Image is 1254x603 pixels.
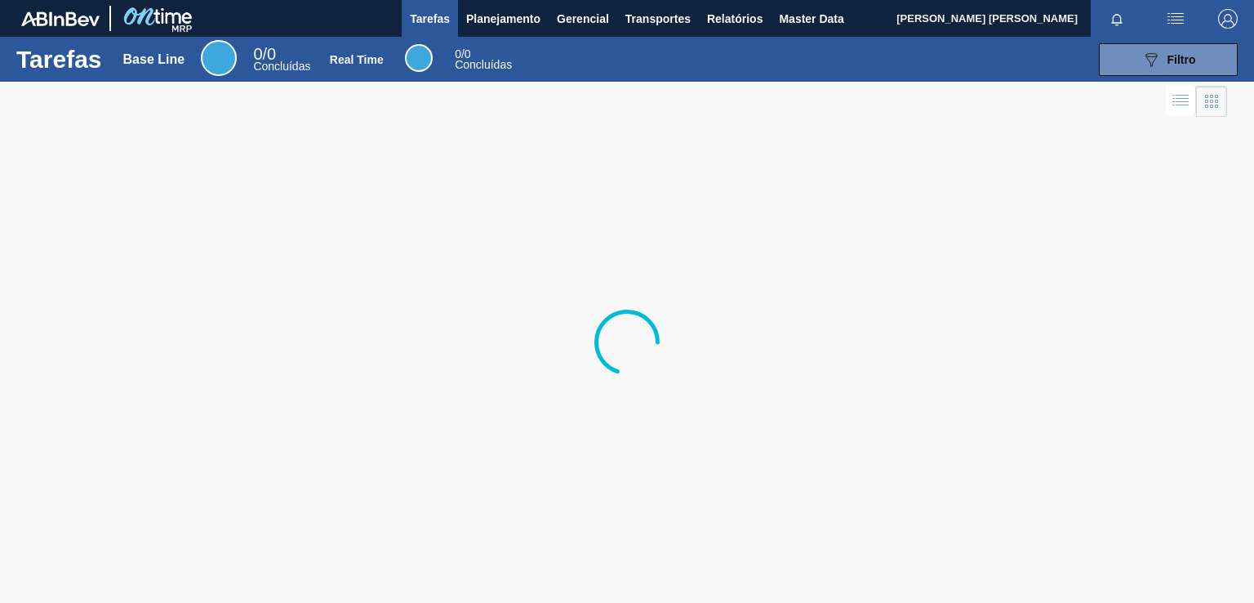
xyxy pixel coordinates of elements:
[1218,9,1238,29] img: Logout
[123,52,185,67] div: Base Line
[21,11,100,26] img: TNhmsLtSVTkK8tSr43FrP2fwEKptu5GPRR3wAAAABJRU5ErkJggg==
[707,9,763,29] span: Relatórios
[455,47,461,60] span: 0
[1167,53,1196,66] span: Filtro
[625,9,691,29] span: Transportes
[253,60,310,73] span: Concluídas
[410,9,450,29] span: Tarefas
[253,47,310,72] div: Base Line
[253,45,276,63] span: / 0
[16,50,102,69] h1: Tarefas
[466,9,540,29] span: Planejamento
[455,47,470,60] span: / 0
[253,45,262,63] span: 0
[330,53,384,66] div: Real Time
[1099,43,1238,76] button: Filtro
[1166,9,1185,29] img: userActions
[779,9,843,29] span: Master Data
[455,58,512,71] span: Concluídas
[201,40,237,76] div: Base Line
[405,44,433,72] div: Real Time
[1091,7,1143,30] button: Notificações
[455,49,512,70] div: Real Time
[557,9,609,29] span: Gerencial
